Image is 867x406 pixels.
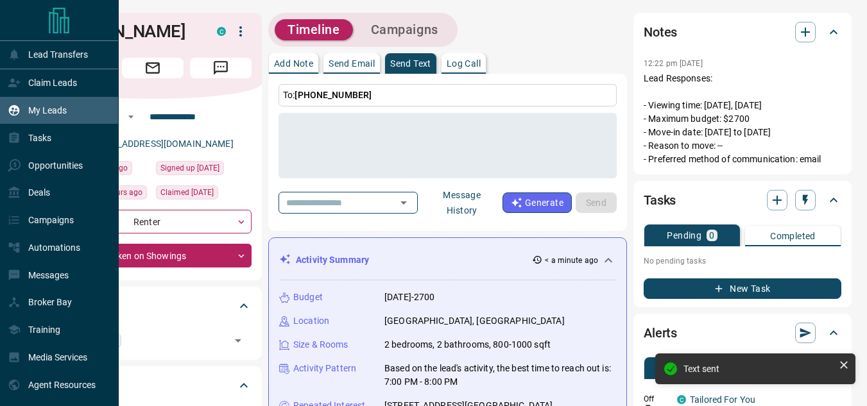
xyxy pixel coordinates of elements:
[644,251,841,271] p: No pending tasks
[709,231,714,240] p: 0
[677,395,686,404] div: condos.ca
[190,58,252,78] span: Message
[644,323,677,343] h2: Alerts
[54,370,252,401] div: Criteria
[644,278,841,299] button: New Task
[667,231,701,240] p: Pending
[644,190,676,210] h2: Tasks
[384,291,434,304] p: [DATE]-2700
[217,27,226,36] div: condos.ca
[644,393,669,405] p: Off
[422,185,502,221] button: Message History
[156,185,252,203] div: Thu Jul 10 2025
[293,338,348,351] p: Size & Rooms
[156,161,252,179] div: Mon Apr 08 2024
[275,19,353,40] button: Timeline
[123,109,139,124] button: Open
[644,317,841,348] div: Alerts
[54,291,252,321] div: Tags
[384,314,565,328] p: [GEOGRAPHIC_DATA], [GEOGRAPHIC_DATA]
[690,394,755,405] a: Tailored For You
[390,59,431,68] p: Send Text
[644,59,703,68] p: 12:22 pm [DATE]
[54,21,198,42] h1: [PERSON_NAME]
[644,185,841,216] div: Tasks
[160,186,214,199] span: Claimed [DATE]
[358,19,451,40] button: Campaigns
[644,72,841,166] p: Lead Responses: - Viewing time: [DATE], [DATE] - Maximum budget: $2700 - Move-in date: [DATE] to ...
[329,59,375,68] p: Send Email
[54,210,252,233] div: Renter
[447,59,481,68] p: Log Call
[770,232,816,241] p: Completed
[54,244,252,267] div: Taken on Showings
[384,362,616,389] p: Based on the lead's activity, the best time to reach out is: 7:00 PM - 8:00 PM
[644,17,841,47] div: Notes
[160,162,219,174] span: Signed up [DATE]
[274,59,313,68] p: Add Note
[295,90,372,100] span: [PHONE_NUMBER]
[296,253,369,267] p: Activity Summary
[644,22,677,42] h2: Notes
[293,314,329,328] p: Location
[89,139,234,149] a: [EMAIL_ADDRESS][DOMAIN_NAME]
[395,194,413,212] button: Open
[293,362,356,375] p: Activity Pattern
[384,338,551,351] p: 2 bedrooms, 2 bathrooms, 800-1000 sqft
[545,255,598,266] p: < a minute ago
[279,84,617,106] p: To:
[122,58,184,78] span: Email
[229,332,247,350] button: Open
[502,192,572,213] button: Generate
[683,364,834,374] div: Text sent
[293,291,323,304] p: Budget
[279,248,616,272] div: Activity Summary< a minute ago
